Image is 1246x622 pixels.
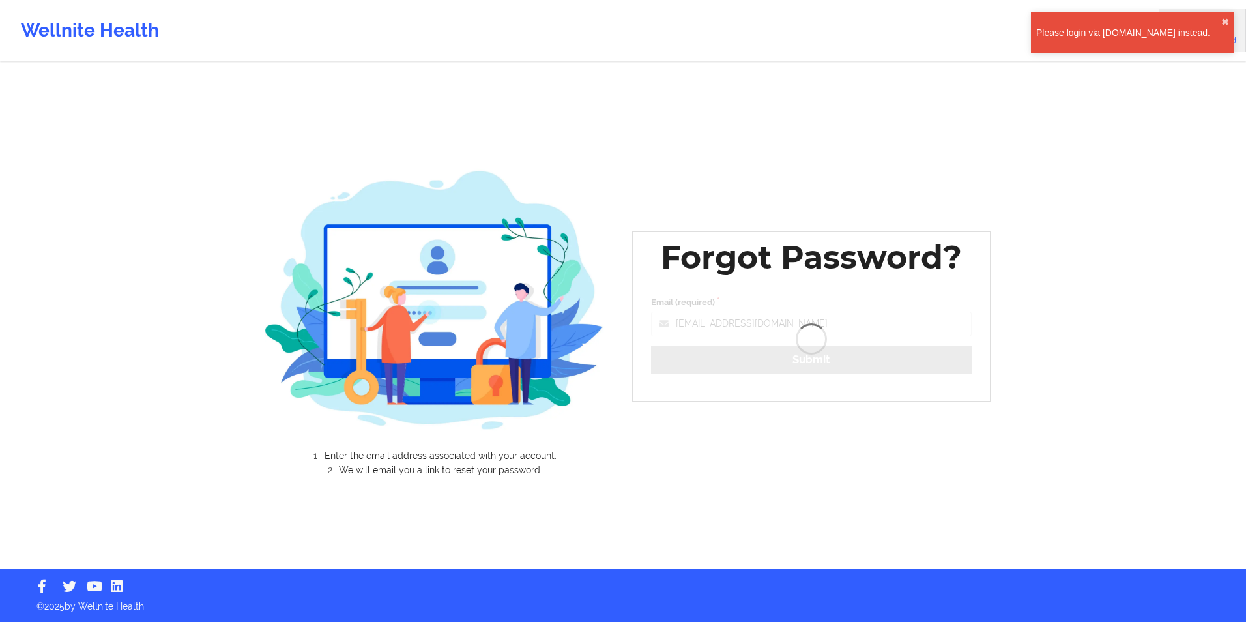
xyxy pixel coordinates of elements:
[265,158,605,441] img: wellnite-forgot-password-hero_200.d80a7247.jpg
[276,463,605,475] li: We will email you a link to reset your password.
[1221,17,1229,27] button: close
[1036,26,1221,39] div: Please login via [DOMAIN_NAME] instead.
[27,591,1219,613] p: © 2025 by Wellnite Health
[661,237,962,278] div: Forgot Password?
[276,451,605,463] li: Enter the email address associated with your account.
